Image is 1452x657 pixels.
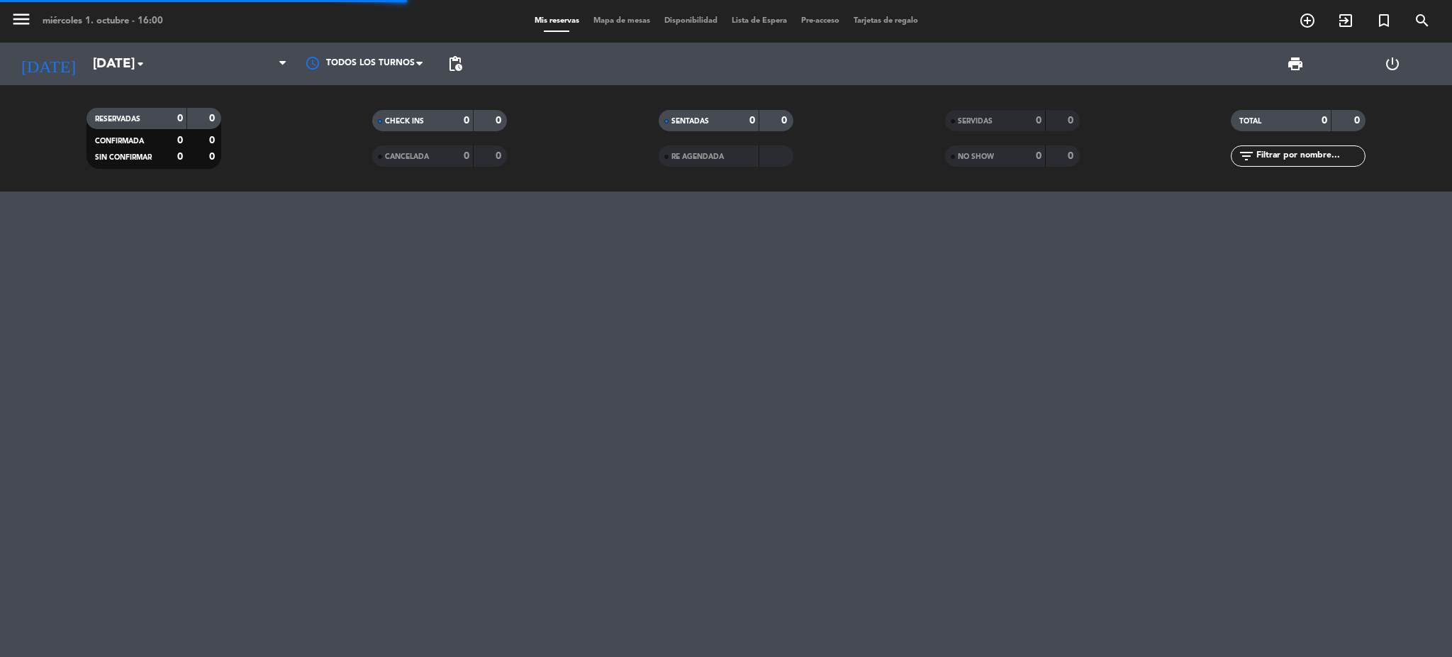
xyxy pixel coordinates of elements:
strong: 0 [209,136,218,145]
strong: 0 [1354,116,1363,126]
i: menu [11,9,32,30]
i: arrow_drop_down [132,55,149,72]
span: pending_actions [447,55,464,72]
strong: 0 [209,114,218,123]
strong: 0 [496,151,504,161]
i: search [1414,12,1431,29]
button: menu [11,9,32,35]
span: SENTADAS [671,118,709,125]
div: LOG OUT [1344,43,1441,85]
span: RESERVADAS [95,116,140,123]
strong: 0 [177,152,183,162]
span: Disponibilidad [657,17,725,25]
i: [DATE] [11,48,86,79]
strong: 0 [1036,116,1041,126]
strong: 0 [496,116,504,126]
div: miércoles 1. octubre - 16:00 [43,14,163,28]
strong: 0 [464,151,469,161]
i: power_settings_new [1384,55,1401,72]
strong: 0 [781,116,790,126]
span: CONFIRMADA [95,138,144,145]
span: SERVIDAS [958,118,993,125]
span: Mapa de mesas [586,17,657,25]
i: filter_list [1238,148,1255,165]
span: RE AGENDADA [671,153,724,160]
span: Tarjetas de regalo [847,17,925,25]
strong: 0 [464,116,469,126]
span: Mis reservas [527,17,586,25]
strong: 0 [749,116,755,126]
span: CHECK INS [385,118,424,125]
span: SIN CONFIRMAR [95,154,152,161]
strong: 0 [209,152,218,162]
i: turned_in_not [1375,12,1392,29]
strong: 0 [1068,116,1076,126]
input: Filtrar por nombre... [1255,148,1365,164]
span: print [1287,55,1304,72]
span: NO SHOW [958,153,994,160]
span: TOTAL [1239,118,1261,125]
strong: 0 [1322,116,1327,126]
span: Pre-acceso [794,17,847,25]
i: exit_to_app [1337,12,1354,29]
i: add_circle_outline [1299,12,1316,29]
strong: 0 [177,114,183,123]
strong: 0 [1036,151,1041,161]
strong: 0 [1068,151,1076,161]
strong: 0 [177,136,183,145]
span: CANCELADA [385,153,429,160]
span: Lista de Espera [725,17,794,25]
